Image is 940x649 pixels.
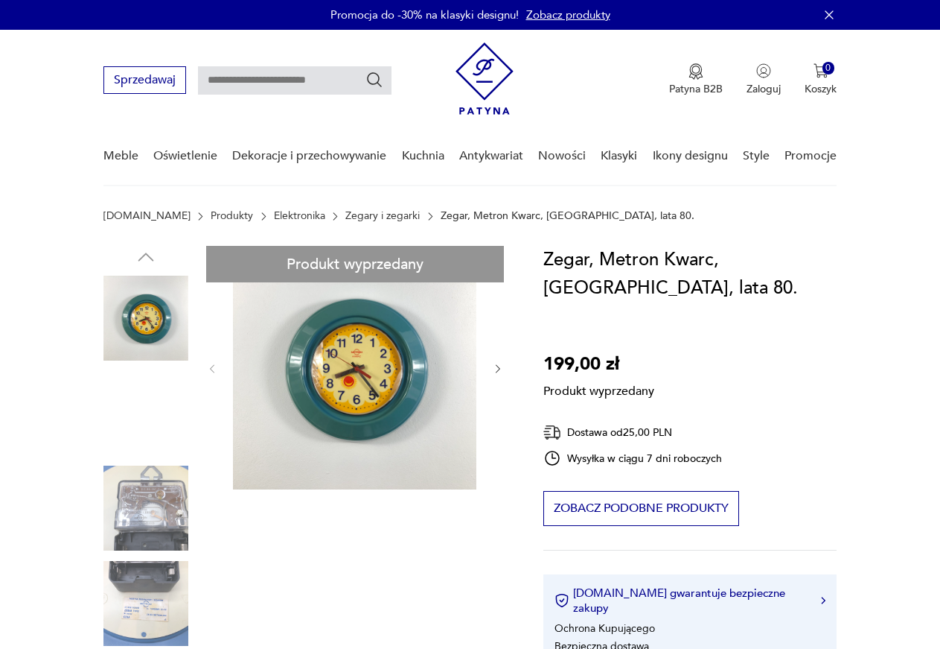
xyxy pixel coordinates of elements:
[543,379,654,399] p: Produkt wyprzedany
[543,491,739,526] button: Zobacz podobne produkty
[669,82,723,96] p: Patyna B2B
[459,127,523,185] a: Antykwariat
[543,423,561,442] img: Ikona dostawy
[746,63,781,96] button: Zaloguj
[274,210,325,222] a: Elektronika
[543,246,837,303] h1: Zegar, Metron Kwarc, [GEOGRAPHIC_DATA], lata 80.
[784,127,837,185] a: Promocje
[543,350,654,379] p: 199,00 zł
[153,127,217,185] a: Oświetlenie
[402,127,444,185] a: Kuchnia
[103,127,138,185] a: Meble
[756,63,771,78] img: Ikonka użytkownika
[669,63,723,96] a: Ikona medaluPatyna B2B
[743,127,770,185] a: Style
[554,593,569,608] img: Ikona certyfikatu
[669,63,723,96] button: Patyna B2B
[821,597,825,604] img: Ikona strzałki w prawo
[543,449,722,467] div: Wysyłka w ciągu 7 dni roboczych
[805,63,837,96] button: 0Koszyk
[805,82,837,96] p: Koszyk
[211,210,253,222] a: Produkty
[232,127,386,185] a: Dekoracje i przechowywanie
[653,127,728,185] a: Ikony designu
[538,127,586,185] a: Nowości
[365,71,383,89] button: Szukaj
[103,210,191,222] a: [DOMAIN_NAME]
[813,63,828,78] img: Ikona koszyka
[554,586,825,615] button: [DOMAIN_NAME] gwarantuje bezpieczne zakupy
[601,127,637,185] a: Klasyki
[543,423,722,442] div: Dostawa od 25,00 PLN
[330,7,519,22] p: Promocja do -30% na klasyki designu!
[822,62,835,75] div: 0
[345,210,420,222] a: Zegary i zegarki
[554,621,655,636] li: Ochrona Kupującego
[103,66,186,94] button: Sprzedawaj
[688,63,703,80] img: Ikona medalu
[441,210,694,222] p: Zegar, Metron Kwarc, [GEOGRAPHIC_DATA], lata 80.
[455,42,514,115] img: Patyna - sklep z meblami i dekoracjami vintage
[746,82,781,96] p: Zaloguj
[103,76,186,86] a: Sprzedawaj
[526,7,610,22] a: Zobacz produkty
